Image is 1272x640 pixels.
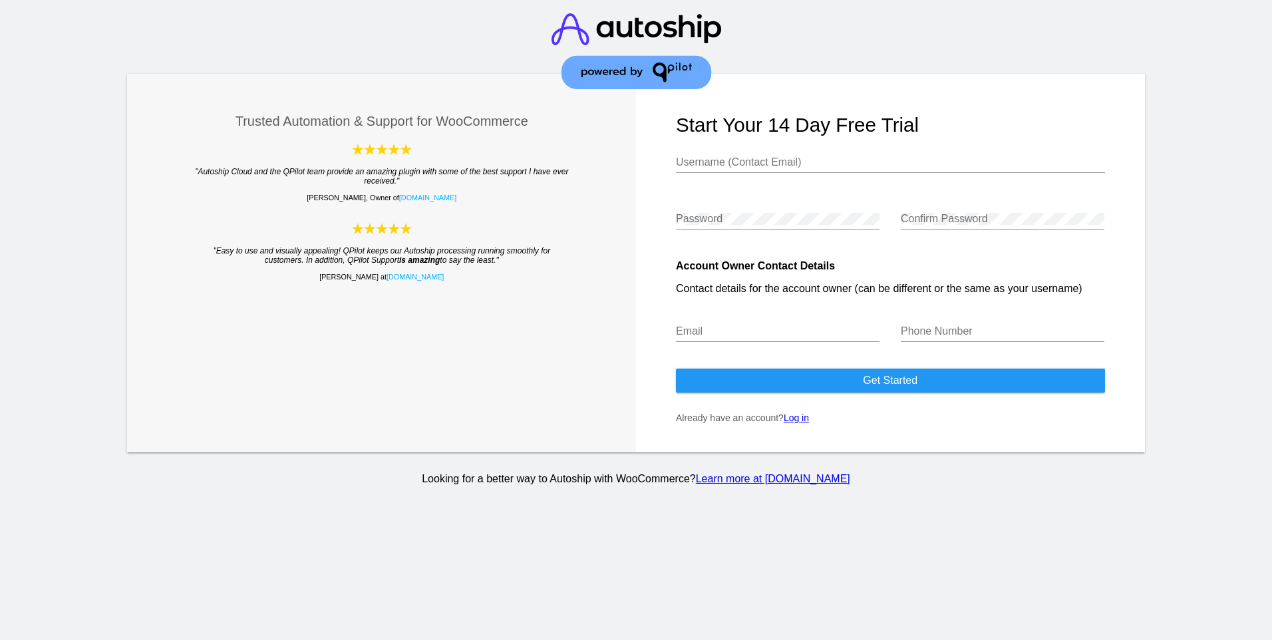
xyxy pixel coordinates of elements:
p: Contact details for the account owner (can be different or the same as your username) [676,283,1105,295]
input: Phone Number [901,325,1104,337]
strong: is amazing [399,255,440,265]
p: [PERSON_NAME] at [168,273,597,281]
img: Autoship Cloud powered by QPilot [352,222,412,236]
blockquote: "Easy to use and visually appealing! QPilot keeps our Autoship processing running smoothly for cu... [194,246,570,265]
a: [DOMAIN_NAME] [387,273,444,281]
span: Get started [863,375,917,386]
p: [PERSON_NAME], Owner of [168,194,597,202]
strong: Account Owner Contact Details [676,260,835,271]
h3: Trusted Automation & Support for WooCommerce [168,114,597,129]
h1: Start your 14 day free trial [676,114,1105,136]
input: Username (Contact Email) [676,156,1105,168]
a: [DOMAIN_NAME] [399,194,456,202]
p: Looking for a better way to Autoship with WooCommerce? [125,473,1147,485]
p: Already have an account? [676,412,1105,423]
blockquote: "Autoship Cloud and the QPilot team provide an amazing plugin with some of the best support I hav... [194,167,570,186]
button: Get started [676,369,1105,393]
a: Log in [784,412,809,423]
img: Autoship Cloud powered by QPilot [352,142,412,156]
a: Learn more at [DOMAIN_NAME] [696,473,850,484]
input: Email [676,325,879,337]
